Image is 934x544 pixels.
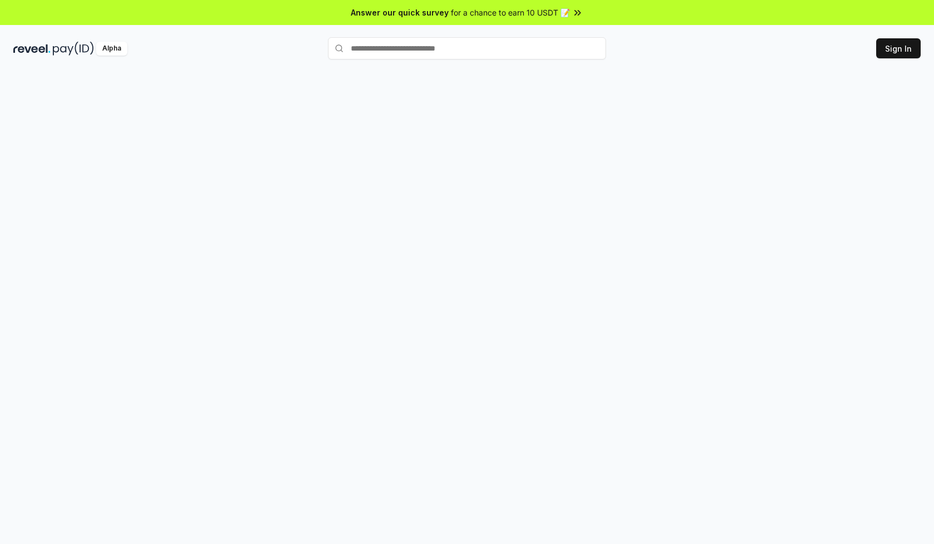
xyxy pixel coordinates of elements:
[451,7,570,18] span: for a chance to earn 10 USDT 📝
[876,38,921,58] button: Sign In
[96,42,127,56] div: Alpha
[13,42,51,56] img: reveel_dark
[351,7,449,18] span: Answer our quick survey
[53,42,94,56] img: pay_id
